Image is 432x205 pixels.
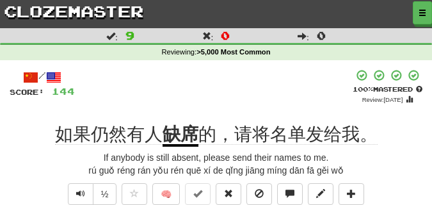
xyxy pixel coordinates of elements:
div: rú guǒ réng rán yǒu rén quē xí de qǐng jiāng míng dān fā gěi wǒ [10,164,422,177]
span: : [202,31,214,40]
span: 如果仍然有人 [55,124,163,145]
u: 缺席 [163,124,198,147]
button: Discuss sentence (alt+u) [277,183,303,205]
span: 0 [317,29,326,42]
button: Ignore sentence (alt+i) [246,183,272,205]
span: 9 [125,29,134,42]
button: Play sentence audio (ctl+space) [68,183,93,205]
span: 100 % [353,85,373,93]
div: Mastered [353,85,422,94]
small: Review: [DATE] [362,96,403,103]
span: : [298,31,309,40]
button: Set this sentence to 100% Mastered (alt+m) [185,183,211,205]
span: 的，请将名单发给我。 [198,124,378,145]
button: 🧠 [152,183,180,205]
button: Add to collection (alt+a) [339,183,364,205]
span: : [106,31,118,40]
button: Edit sentence (alt+d) [308,183,333,205]
button: ½ [93,183,117,205]
strong: >5,000 Most Common [196,48,270,56]
div: / [10,69,75,85]
button: Favorite sentence (alt+f) [122,183,147,205]
span: Score: [10,88,44,96]
span: 144 [52,86,75,97]
span: 0 [221,29,230,42]
div: If anybody is still absent, please send their names to me. [10,151,422,164]
button: Reset to 0% Mastered (alt+r) [216,183,241,205]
